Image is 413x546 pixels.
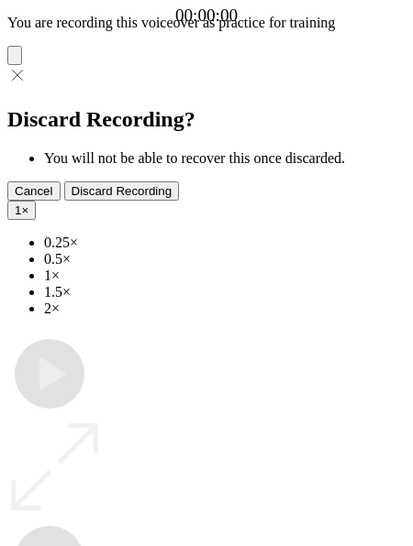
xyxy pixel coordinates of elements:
li: 1.5× [44,284,406,300]
li: 0.25× [44,235,406,251]
button: Cancel [7,181,61,201]
button: Discard Recording [64,181,180,201]
a: 00:00:00 [175,5,238,26]
li: 0.5× [44,251,406,268]
p: You are recording this voiceover as practice for training [7,15,406,31]
button: 1× [7,201,36,220]
li: 2× [44,300,406,317]
h2: Discard Recording? [7,107,406,132]
li: 1× [44,268,406,284]
li: You will not be able to recover this once discarded. [44,150,406,167]
span: 1 [15,203,21,217]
